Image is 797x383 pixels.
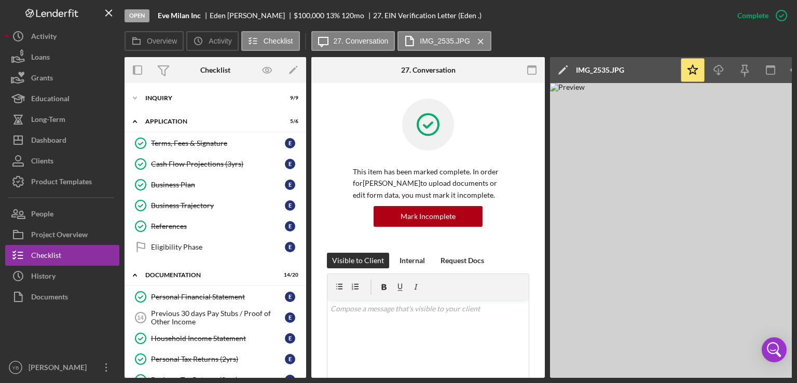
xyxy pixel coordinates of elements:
div: E [285,180,295,190]
div: Product Templates [31,171,92,195]
button: YB[PERSON_NAME] [5,357,119,378]
button: 27. Conversation [311,31,395,51]
div: Personal Financial Statement [151,293,285,301]
button: History [5,266,119,286]
div: Business Plan [151,181,285,189]
div: Long-Term [31,109,65,132]
button: Mark Incomplete [374,206,483,227]
button: Visible to Client [327,253,389,268]
div: E [285,221,295,231]
div: Inquiry [145,95,272,101]
div: Checklist [200,66,230,74]
label: 27. Conversation [334,37,389,45]
div: Project Overview [31,224,88,248]
div: E [285,292,295,302]
div: E [285,354,295,364]
div: Loans [31,47,50,70]
button: IMG_2535.JPG [397,31,491,51]
button: Product Templates [5,171,119,192]
a: Household Income StatementE [130,328,301,349]
button: Checklist [5,245,119,266]
a: Business TrajectoryE [130,195,301,216]
div: Clients [31,151,53,174]
span: $100,000 [294,11,324,20]
div: Application [145,118,272,125]
button: Clients [5,151,119,171]
button: People [5,203,119,224]
div: E [285,200,295,211]
label: Overview [147,37,177,45]
div: Eden [PERSON_NAME] [210,11,294,20]
a: ReferencesE [130,216,301,237]
div: Documentation [145,272,272,278]
div: Open [125,9,149,22]
button: Loans [5,47,119,67]
div: Grants [31,67,53,91]
div: E [285,312,295,323]
div: E [285,159,295,169]
a: Dashboard [5,130,119,151]
div: Documents [31,286,68,310]
button: Activity [186,31,238,51]
button: Internal [394,253,430,268]
div: Personal Tax Returns (2yrs) [151,355,285,363]
div: 5 / 6 [280,118,298,125]
button: Documents [5,286,119,307]
a: Business PlanE [130,174,301,195]
div: Business Trajectory [151,201,285,210]
div: 14 / 20 [280,272,298,278]
button: Activity [5,26,119,47]
label: Activity [209,37,231,45]
div: [PERSON_NAME] [26,357,93,380]
button: Overview [125,31,184,51]
div: 120 mo [341,11,364,20]
div: Educational [31,88,70,112]
a: Personal Tax Returns (2yrs)E [130,349,301,370]
div: E [285,333,295,344]
button: Complete [727,5,792,26]
p: This item has been marked complete. In order for [PERSON_NAME] to upload documents or edit form d... [353,166,503,201]
div: Terms, Fees & Signature [151,139,285,147]
div: 27. EIN Verification Letter (Eden .) [373,11,482,20]
div: Complete [737,5,768,26]
button: Request Docs [435,253,489,268]
div: 9 / 9 [280,95,298,101]
a: 14Previous 30 days Pay Stubs / Proof of Other IncomeE [130,307,301,328]
b: Eve Milan Inc [158,11,201,20]
button: Long-Term [5,109,119,130]
div: 13 % [326,11,340,20]
div: Mark Incomplete [401,206,456,227]
div: Cash Flow Projections (3yrs) [151,160,285,168]
a: Personal Financial StatementE [130,286,301,307]
a: Cash Flow Projections (3yrs)E [130,154,301,174]
div: History [31,266,56,289]
div: People [31,203,53,227]
div: References [151,222,285,230]
div: 27. Conversation [401,66,456,74]
div: E [285,242,295,252]
button: Project Overview [5,224,119,245]
text: YB [12,365,19,371]
tspan: 14 [137,314,144,321]
button: Educational [5,88,119,109]
a: Eligibility PhaseE [130,237,301,257]
label: Checklist [264,37,293,45]
div: E [285,138,295,148]
div: Household Income Statement [151,334,285,343]
button: Grants [5,67,119,88]
a: Terms, Fees & SignatureE [130,133,301,154]
div: Eligibility Phase [151,243,285,251]
div: Checklist [31,245,61,268]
